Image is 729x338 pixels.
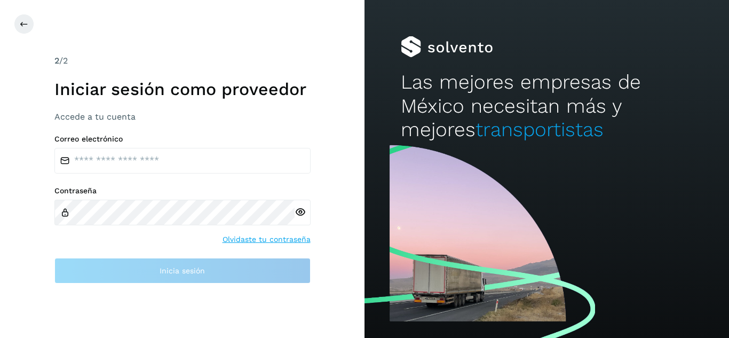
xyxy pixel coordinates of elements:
[54,258,311,284] button: Inicia sesión
[54,112,311,122] h3: Accede a tu cuenta
[54,56,59,66] span: 2
[401,70,692,142] h2: Las mejores empresas de México necesitan más y mejores
[160,267,205,274] span: Inicia sesión
[223,234,311,245] a: Olvidaste tu contraseña
[54,54,311,67] div: /2
[476,118,604,141] span: transportistas
[54,79,311,99] h1: Iniciar sesión como proveedor
[54,186,311,195] label: Contraseña
[54,135,311,144] label: Correo electrónico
